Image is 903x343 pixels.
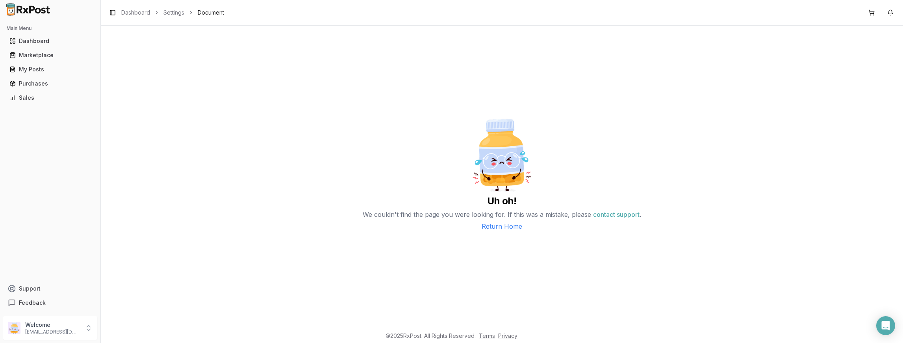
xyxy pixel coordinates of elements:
a: Marketplace [6,48,94,62]
div: Purchases [9,80,91,88]
div: Marketplace [9,51,91,59]
div: Sales [9,94,91,102]
div: My Posts [9,65,91,73]
img: Sad Pill Bottle [463,116,541,195]
div: Dashboard [9,37,91,45]
div: Open Intercom Messenger [876,316,895,335]
a: Terms [479,332,495,339]
span: Feedback [19,299,46,307]
a: Dashboard [6,34,94,48]
button: My Posts [3,63,97,76]
a: Privacy [498,332,517,339]
p: We couldn't find the page you were looking for. If this was a mistake, please . [363,207,641,222]
a: Return Home [482,222,522,231]
a: Purchases [6,76,94,91]
nav: breadcrumb [121,9,224,17]
a: Settings [163,9,184,17]
p: [EMAIL_ADDRESS][DOMAIN_NAME] [25,329,80,335]
button: Sales [3,91,97,104]
button: contact support [593,207,640,222]
button: Marketplace [3,49,97,62]
img: RxPost Logo [3,3,54,16]
button: Dashboard [3,35,97,47]
button: Support [3,281,97,296]
a: My Posts [6,62,94,76]
button: Purchases [3,77,97,90]
a: Sales [6,91,94,105]
button: Feedback [3,296,97,310]
span: Document [198,9,224,17]
p: Welcome [25,321,80,329]
a: Dashboard [121,9,150,17]
img: User avatar [8,322,20,334]
h2: Uh oh! [487,195,517,207]
h2: Main Menu [6,25,94,32]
